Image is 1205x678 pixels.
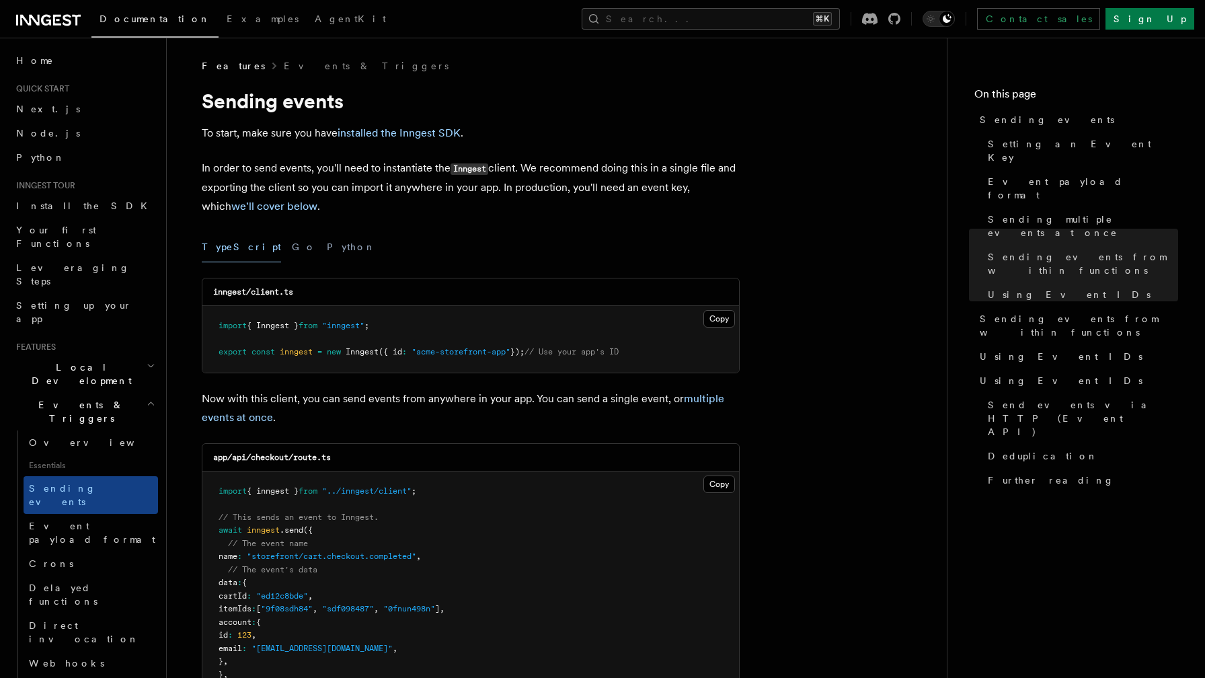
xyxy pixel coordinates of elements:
[11,398,147,425] span: Events & Triggers
[315,13,386,24] span: AgentKit
[11,342,56,352] span: Features
[299,486,317,496] span: from
[11,145,158,169] a: Python
[237,552,242,561] span: :
[374,604,379,613] span: ,
[383,604,435,613] span: "0fnun498n"
[982,393,1178,444] a: Send events via HTTP (Event API)
[974,108,1178,132] a: Sending events
[982,245,1178,282] a: Sending events from within functions
[303,525,313,535] span: ({
[202,159,740,216] p: In order to send events, you'll need to instantiate the client. We recommend doing this in a sing...
[582,8,840,30] button: Search...⌘K
[974,344,1178,369] a: Using Event IDs
[988,398,1178,439] span: Send events via HTTP (Event API)
[29,483,96,507] span: Sending events
[524,347,619,356] span: // Use your app's ID
[247,321,299,330] span: { Inngest }
[261,604,313,613] span: "9f08sdh84"
[988,288,1151,301] span: Using Event IDs
[346,347,379,356] span: Inngest
[412,486,416,496] span: ;
[219,578,237,587] span: data
[202,89,740,113] h1: Sending events
[228,539,308,548] span: // The event name
[11,361,147,387] span: Local Development
[980,350,1142,363] span: Using Event IDs
[923,11,955,27] button: Toggle dark mode
[219,486,247,496] span: import
[202,124,740,143] p: To start, make sure you have .
[988,213,1178,239] span: Sending multiple events at once
[988,137,1178,164] span: Setting an Event Key
[251,644,393,653] span: "[EMAIL_ADDRESS][DOMAIN_NAME]"
[29,558,73,569] span: Crons
[16,104,80,114] span: Next.js
[974,369,1178,393] a: Using Event IDs
[11,256,158,293] a: Leveraging Steps
[338,126,461,139] a: installed the Inngest SDK
[100,13,210,24] span: Documentation
[11,393,158,430] button: Events & Triggers
[11,355,158,393] button: Local Development
[703,310,735,328] button: Copy
[280,525,303,535] span: .send
[402,347,407,356] span: :
[24,514,158,552] a: Event payload format
[29,582,98,607] span: Delayed functions
[11,194,158,218] a: Install the SDK
[219,604,251,613] span: itemIds
[980,312,1178,339] span: Sending events from within functions
[213,287,293,297] code: inngest/client.ts
[11,97,158,121] a: Next.js
[988,175,1178,202] span: Event payload format
[24,455,158,476] span: Essentials
[416,552,421,561] span: ,
[237,630,251,640] span: 123
[16,152,65,163] span: Python
[256,604,261,613] span: [
[988,449,1098,463] span: Deduplication
[322,486,412,496] span: "../inngest/client"
[231,200,317,213] a: we'll cover below
[379,347,402,356] span: ({ id
[251,630,256,640] span: ,
[202,59,265,73] span: Features
[11,180,75,191] span: Inngest tour
[219,630,228,640] span: id
[292,232,316,262] button: Go
[308,591,313,601] span: ,
[219,4,307,36] a: Examples
[29,620,139,644] span: Direct invocation
[251,617,256,627] span: :
[988,474,1114,487] span: Further reading
[11,218,158,256] a: Your first Functions
[29,521,155,545] span: Event payload format
[24,552,158,576] a: Crons
[510,347,524,356] span: });
[247,591,251,601] span: :
[29,437,167,448] span: Overview
[16,200,155,211] span: Install the SDK
[11,121,158,145] a: Node.js
[242,644,247,653] span: :
[16,300,132,324] span: Setting up your app
[11,48,158,73] a: Home
[317,347,322,356] span: =
[11,83,69,94] span: Quick start
[322,321,364,330] span: "inngest"
[11,293,158,331] a: Setting up your app
[280,347,313,356] span: inngest
[228,565,317,574] span: // The event's data
[16,54,54,67] span: Home
[24,476,158,514] a: Sending events
[219,617,251,627] span: account
[988,250,1178,277] span: Sending events from within functions
[219,525,242,535] span: await
[202,392,724,424] a: multiple events at once
[16,128,80,139] span: Node.js
[237,578,242,587] span: :
[219,347,247,356] span: export
[251,604,256,613] span: :
[327,232,376,262] button: Python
